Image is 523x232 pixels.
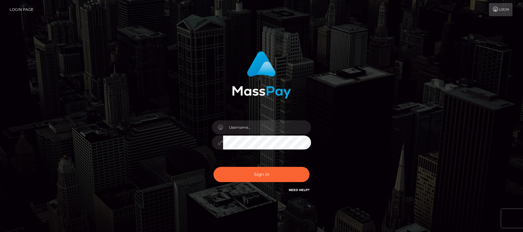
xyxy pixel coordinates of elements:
a: Need Help? [289,188,310,192]
button: Sign in [213,167,310,182]
a: Login [489,3,512,16]
img: MassPay Login [232,51,291,99]
input: Username... [223,120,311,134]
a: Login Page [10,3,33,16]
